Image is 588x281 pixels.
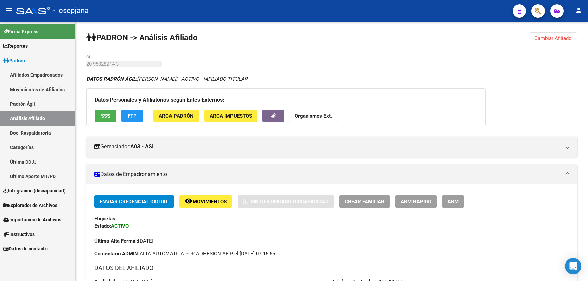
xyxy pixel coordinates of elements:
div: Open Intercom Messenger [565,258,581,274]
span: ALTA AUTOMATICA POR ADHESION AFIP el [DATE] 07:15:55 [94,250,275,257]
button: Organismos Ext. [289,110,337,122]
button: Movimientos [179,195,232,208]
span: Explorador de Archivos [3,202,57,209]
span: Enviar Credencial Digital [100,199,168,205]
button: Enviar Credencial Digital [94,195,174,208]
span: Instructivos [3,231,35,238]
span: [PERSON_NAME] [86,76,176,82]
span: Sin Certificado Discapacidad [251,199,329,205]
mat-panel-title: Gerenciador: [94,143,561,150]
mat-icon: remove_red_eye [185,197,193,205]
span: Reportes [3,42,28,50]
button: ABM Rápido [395,195,437,208]
span: FTP [128,113,137,119]
span: Importación de Archivos [3,216,61,223]
strong: Organismos Ext. [295,113,332,119]
strong: DATOS PADRÓN ÁGIL: [86,76,137,82]
span: ARCA Padrón [159,113,194,119]
mat-panel-title: Datos de Empadronamiento [94,171,561,178]
button: Cambiar Afiliado [529,32,577,44]
button: ARCA Impuestos [204,110,257,122]
span: [DATE] [94,238,153,244]
span: Firma Express [3,28,38,35]
span: Crear Familiar [345,199,384,205]
span: ABM Rápido [401,199,431,205]
mat-expansion-panel-header: Datos de Empadronamiento [86,164,577,184]
button: Sin Certificado Discapacidad [238,195,334,208]
button: SSS [95,110,116,122]
span: SSS [101,113,110,119]
span: Cambiar Afiliado [534,35,572,41]
span: - osepjana [53,3,89,18]
span: AFILIADO TITULAR [205,76,247,82]
strong: PADRON -> Análisis Afiliado [86,33,198,42]
h3: DATOS DEL AFILIADO [94,263,569,273]
strong: Etiquetas: [94,216,117,222]
mat-icon: person [575,6,583,14]
strong: ACTIVO [111,223,129,229]
h3: Datos Personales y Afiliatorios según Entes Externos: [95,95,477,105]
mat-icon: menu [5,6,13,14]
span: ABM [447,199,459,205]
mat-expansion-panel-header: Gerenciador:A03 - ASI [86,137,577,157]
strong: Comentario ADMIN: [94,251,140,257]
button: ARCA Padrón [153,110,199,122]
span: Integración (discapacidad) [3,187,66,195]
button: ABM [442,195,464,208]
span: ARCA Impuestos [210,113,252,119]
i: | ACTIVO | [86,76,247,82]
span: Movimientos [193,199,227,205]
span: Padrón [3,57,25,64]
button: Crear Familiar [339,195,390,208]
strong: A03 - ASI [130,143,154,150]
span: Datos de contacto [3,245,48,252]
strong: Última Alta Formal: [94,238,138,244]
button: FTP [121,110,143,122]
strong: Estado: [94,223,111,229]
